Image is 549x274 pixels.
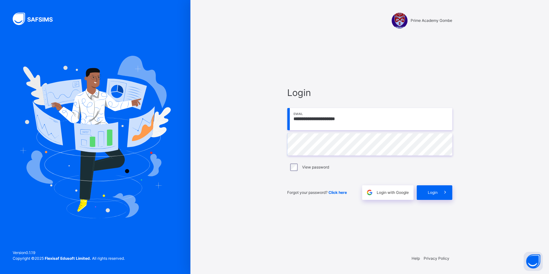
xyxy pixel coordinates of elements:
[13,250,125,256] span: Version 0.1.19
[377,190,409,195] span: Login with Google
[13,13,60,25] img: SAFSIMS Logo
[424,256,449,261] a: Privacy Policy
[287,86,452,99] span: Login
[412,256,420,261] a: Help
[20,56,171,218] img: Hero Image
[45,256,91,261] strong: Flexisaf Edusoft Limited.
[302,164,329,170] label: View password
[428,190,438,195] span: Login
[13,256,125,261] span: Copyright © 2025 All rights reserved.
[287,190,347,195] span: Forgot your password?
[524,252,543,271] button: Open asap
[411,18,452,23] span: Prime Academy Gombe
[366,189,373,196] img: google.396cfc9801f0270233282035f929180a.svg
[328,190,347,195] a: Click here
